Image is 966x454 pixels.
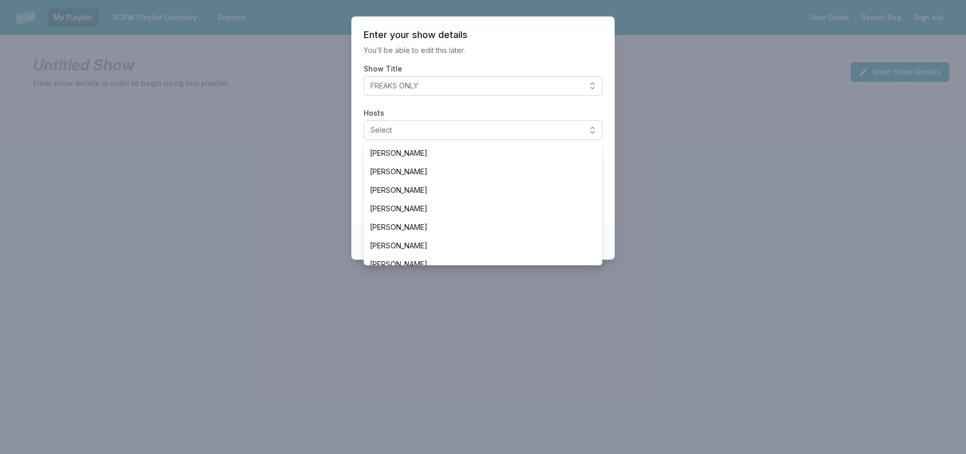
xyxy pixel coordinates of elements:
[364,45,602,56] p: You’ll be able to edit this later.
[370,185,584,195] span: [PERSON_NAME]
[370,125,581,135] span: Select
[364,76,602,96] button: FREAKS ONLY
[364,29,602,41] header: Enter your show details
[370,81,581,91] span: FREAKS ONLY
[370,148,584,158] span: [PERSON_NAME]
[364,108,602,118] label: Hosts
[370,204,584,214] span: [PERSON_NAME]
[364,64,602,74] label: Show Title
[364,120,602,140] button: Select
[370,222,584,232] span: [PERSON_NAME]
[370,167,584,177] span: [PERSON_NAME]
[370,241,584,251] span: [PERSON_NAME]
[370,259,584,269] span: [PERSON_NAME]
